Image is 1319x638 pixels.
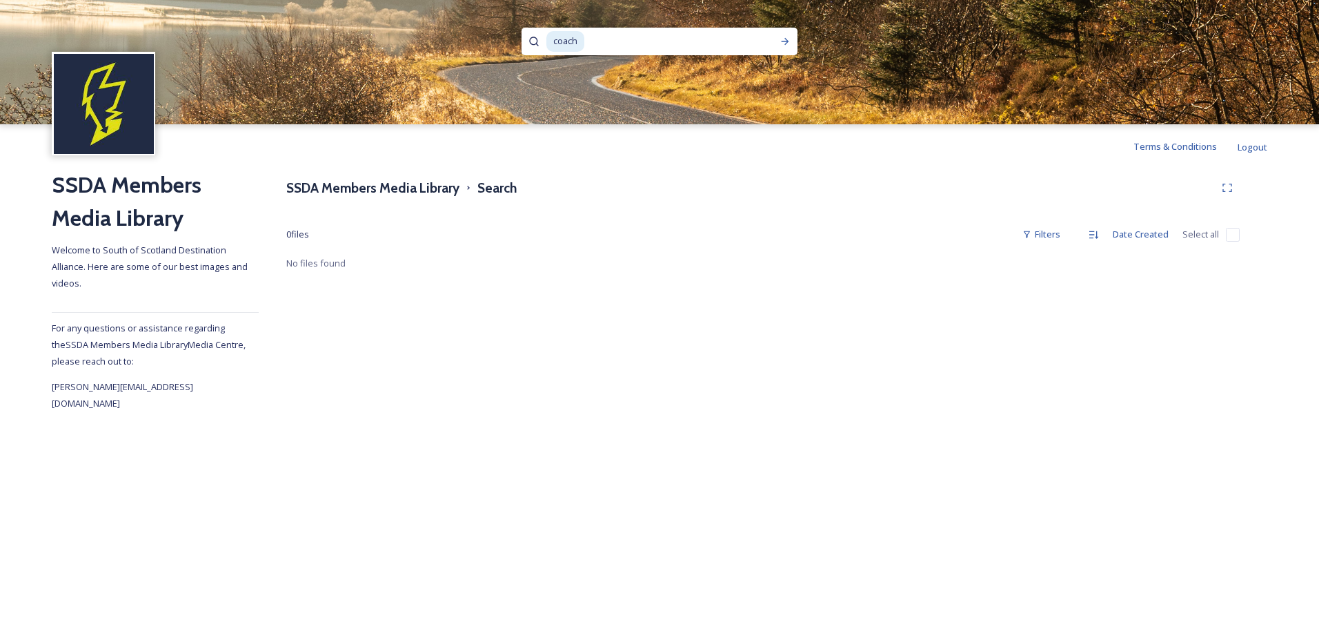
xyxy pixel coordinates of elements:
h3: SSDA Members Media Library [286,178,459,198]
span: coach [546,31,584,51]
span: Welcome to South of Scotland Destination Alliance. Here are some of our best images and videos. [52,244,250,289]
div: Date Created [1106,221,1176,248]
span: For any questions or assistance regarding the SSDA Members Media Library Media Centre, please rea... [52,322,246,367]
img: images.jpeg [54,54,154,154]
span: Terms & Conditions [1133,140,1217,153]
span: Logout [1238,141,1267,153]
div: Filters [1015,221,1067,248]
span: No files found [286,257,346,269]
span: 0 file s [286,228,309,241]
a: Terms & Conditions [1133,138,1238,155]
span: [PERSON_NAME][EMAIL_ADDRESS][DOMAIN_NAME] [52,380,193,409]
span: Select all [1182,228,1219,241]
h3: Search [477,178,517,198]
h2: SSDA Members Media Library [52,168,259,235]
